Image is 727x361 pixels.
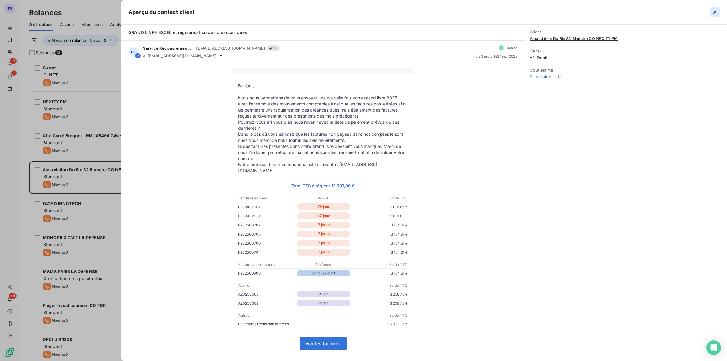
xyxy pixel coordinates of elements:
[352,300,408,306] p: -3 238,73 €
[352,204,408,210] p: 3 091,86 €
[352,240,408,246] p: 3 184,61 €
[297,231,351,237] p: 7 jours
[473,55,517,58] span: il y a 3 mois , le 27 mai 2025
[530,68,722,72] span: Coût estimé
[148,53,217,58] span: [EMAIL_ADDRESS][DOMAIN_NAME]
[297,300,351,306] p: avoir
[297,203,351,210] p: 178 jours
[128,30,247,35] span: GRAND LIVRE EXCEL et régularisation des créances dues
[530,74,557,79] a: En savoir plus
[128,47,138,57] div: SR
[352,270,408,276] p: 3 184,61 €
[297,240,351,246] p: 7 jours
[238,262,294,267] p: Factures non-échues
[352,291,408,297] p: -3 238,73 €
[323,321,408,327] p: -3 022,25 €
[295,196,351,201] p: Retard
[238,313,323,318] p: Autres
[238,249,296,256] p: F202500704
[295,262,351,267] p: Échéance
[530,48,722,53] span: Canal
[238,196,294,201] p: Factures échues
[352,213,408,219] p: 3 091,86 €
[351,283,407,288] p: Solde TTC
[351,262,407,267] p: Solde TTC
[238,162,408,174] p: Notre adresse de correspondance est la suivante : [EMAIL_ADDRESS][DOMAIN_NAME]
[352,249,408,256] p: 3 184,61 €
[530,55,722,60] span: Email
[143,53,146,58] span: À
[143,46,191,51] span: Service Recouvrement .
[530,29,722,34] span: Client
[297,270,351,276] p: dans 33 jours
[267,45,280,51] span: 10
[297,212,351,219] p: 147 jours
[238,240,296,246] p: F202500706
[238,204,296,210] p: F202401945
[128,8,195,16] h5: Aperçu du contact client
[193,46,194,50] span: -
[323,313,407,318] p: Solde TTC
[238,119,408,131] p: Pourriez-vous s'il vous plait nous revenir avec la date de paiement prévue de ces dernières ?
[300,337,346,350] a: Voir les factures
[238,213,296,219] p: F202402130
[238,270,296,276] p: F202500908
[238,321,323,327] p: Paiements reçus non affectés
[297,249,351,256] p: 7 jours
[238,283,294,288] p: Avoirs
[238,83,408,89] p: Bonjour,
[238,143,408,162] p: Si des factures présentes dans notre grand livre devaient vous manquer. Merci de nous l’indiquer ...
[238,300,296,306] p: A20250062
[706,340,721,355] div: Open Intercom Messenger
[238,95,408,119] p: Nous nous permettons de vous envoyer une nouvelle fois votre grand livre 2025 avec l’ensemble des...
[196,46,265,51] span: [EMAIL_ADDRESS][DOMAIN_NAME]
[238,222,296,228] p: F202500707
[238,291,296,297] p: A20250063
[238,231,296,237] p: F202500705
[238,131,408,143] p: Dans le cas où vous estimez que les factures non payées dans nos comptes le sont chez vous merci ...
[351,196,407,201] p: Solde TTC
[530,36,722,41] span: Association Du Rie 32 Blanche CO NEXITY PM
[297,222,351,228] p: 7 jours
[352,231,408,237] p: 3 184,61 €
[352,222,408,228] p: 3 184,61 €
[297,291,351,297] p: avoir
[506,46,517,50] span: Succès
[238,182,408,189] p: Total TTC à régler : 12 607,06 €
